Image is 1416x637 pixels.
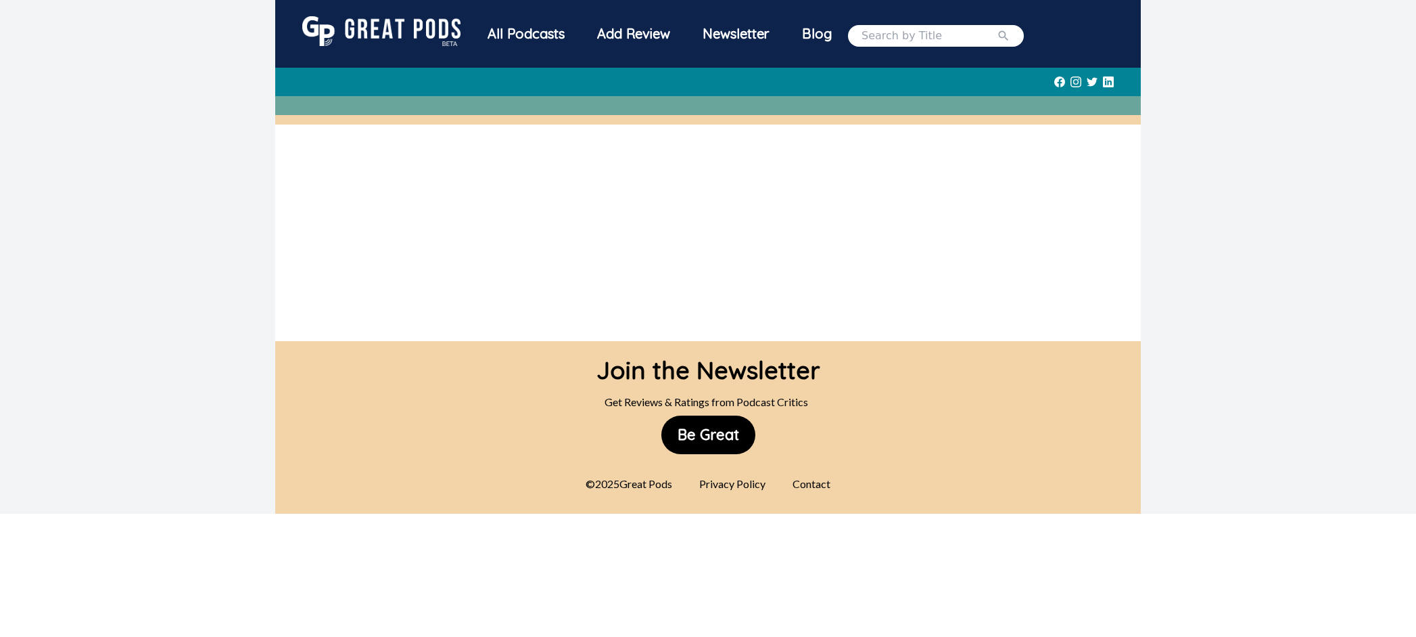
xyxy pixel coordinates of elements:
input: Search by Title [862,28,997,44]
div: Get Reviews & Ratings from Podcast Critics [596,389,820,416]
a: Blog [786,16,848,51]
a: Newsletter [686,16,786,55]
button: Be Great [661,416,755,454]
a: Add Review [581,16,686,51]
a: All Podcasts [471,16,581,55]
div: © 2025 Great Pods [577,470,680,498]
div: All Podcasts [471,16,581,51]
img: GreatPods [302,16,461,46]
div: Contact [784,470,839,498]
div: Newsletter [686,16,786,51]
div: Join the Newsletter [596,341,820,389]
div: Privacy Policy [691,470,774,498]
